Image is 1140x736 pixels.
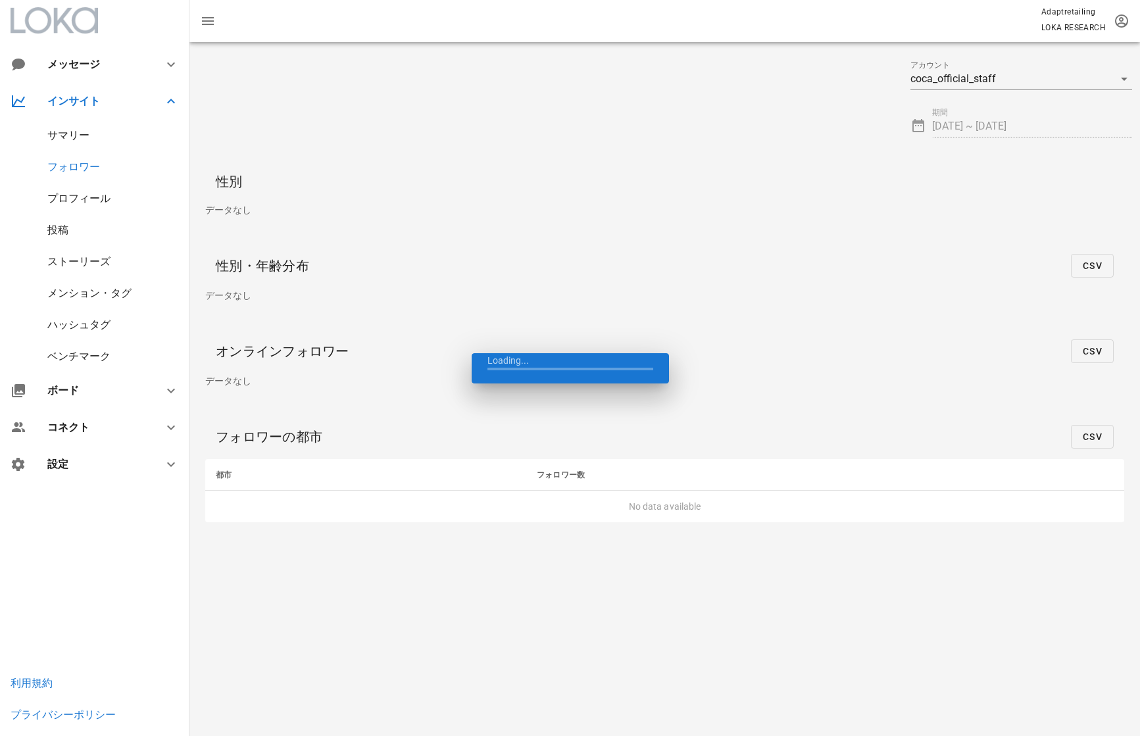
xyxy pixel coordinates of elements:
[47,255,111,268] a: ストーリーズ
[1071,339,1114,363] button: CSV
[47,58,142,70] div: メッセージ
[11,708,116,721] a: プライバシーポリシー
[47,458,147,470] div: 設定
[205,414,1124,459] div: フォロワーの都市
[1082,431,1103,442] span: CSV
[47,192,111,205] a: プロフィール
[47,421,147,433] div: コネクト
[1082,260,1103,271] span: CSV
[47,318,111,331] a: ハッシュタグ
[205,329,1124,374] div: オンラインフォロワー
[47,350,111,362] a: ベンチマーク
[1082,346,1103,356] span: CSV
[910,68,1132,89] div: アカウントcoca_official_staff
[11,677,53,689] a: 利用規約
[205,491,1124,522] td: No data available
[47,95,147,107] div: インサイト
[1041,21,1106,34] p: LOKA RESEARCH
[47,129,89,141] a: サマリー
[472,353,669,383] div: Loading...
[47,224,68,236] a: 投稿
[537,470,585,479] span: フォロワー数
[205,160,1124,203] div: 性別
[47,287,132,299] a: メンション・タグ
[47,384,147,397] div: ボード
[216,470,232,479] span: 都市
[1071,254,1114,278] button: CSV
[205,203,1124,217] div: データなし
[1041,5,1106,18] p: Adaptretailing
[526,459,1124,491] th: フォロワー数
[1071,425,1114,449] button: CSV
[47,160,100,173] a: フォロワー
[205,374,1124,388] div: データなし
[910,73,996,85] div: coca_official_staff
[205,288,1124,303] div: データなし
[205,243,1124,288] div: 性別・年齢分布
[205,459,526,491] th: 都市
